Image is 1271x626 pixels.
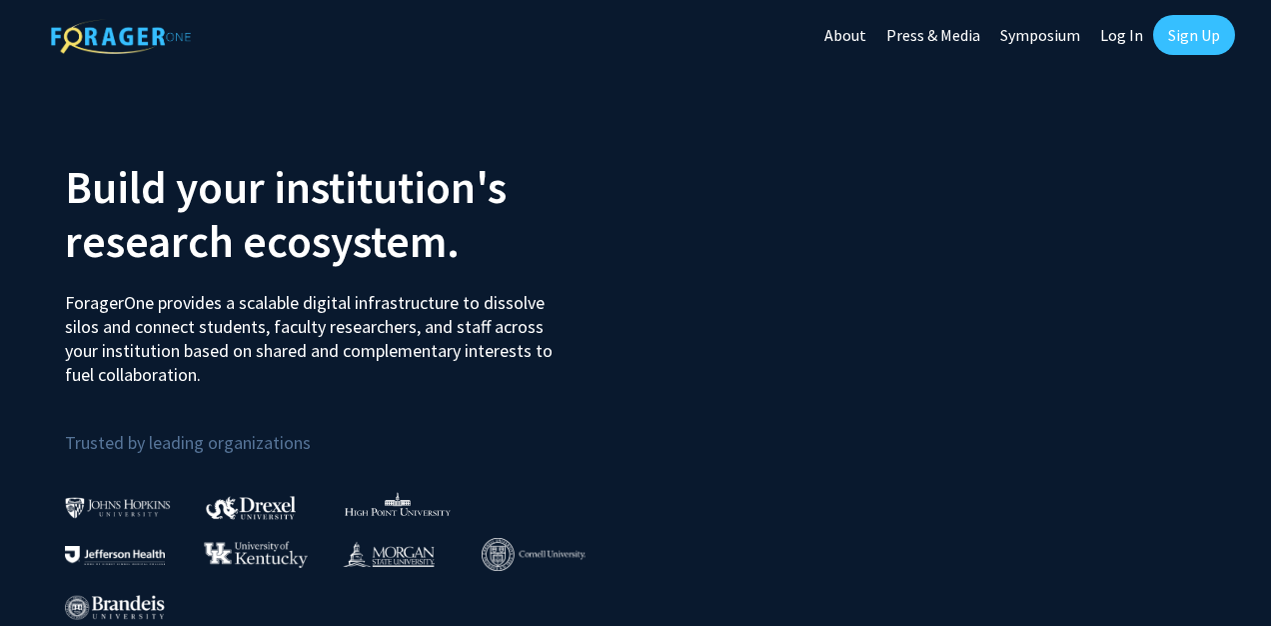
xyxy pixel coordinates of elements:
img: University of Kentucky [204,541,308,568]
img: ForagerOne Logo [51,19,191,54]
img: Thomas Jefferson University [65,546,165,565]
img: Morgan State University [343,541,435,567]
img: High Point University [345,492,451,516]
img: Drexel University [206,496,296,519]
img: Johns Hopkins University [65,497,171,518]
h2: Build your institution's research ecosystem. [65,160,621,268]
a: Sign Up [1153,15,1235,55]
img: Brandeis University [65,595,165,620]
img: Cornell University [482,538,586,571]
p: Trusted by leading organizations [65,403,621,458]
p: ForagerOne provides a scalable digital infrastructure to dissolve silos and connect students, fac... [65,276,554,387]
